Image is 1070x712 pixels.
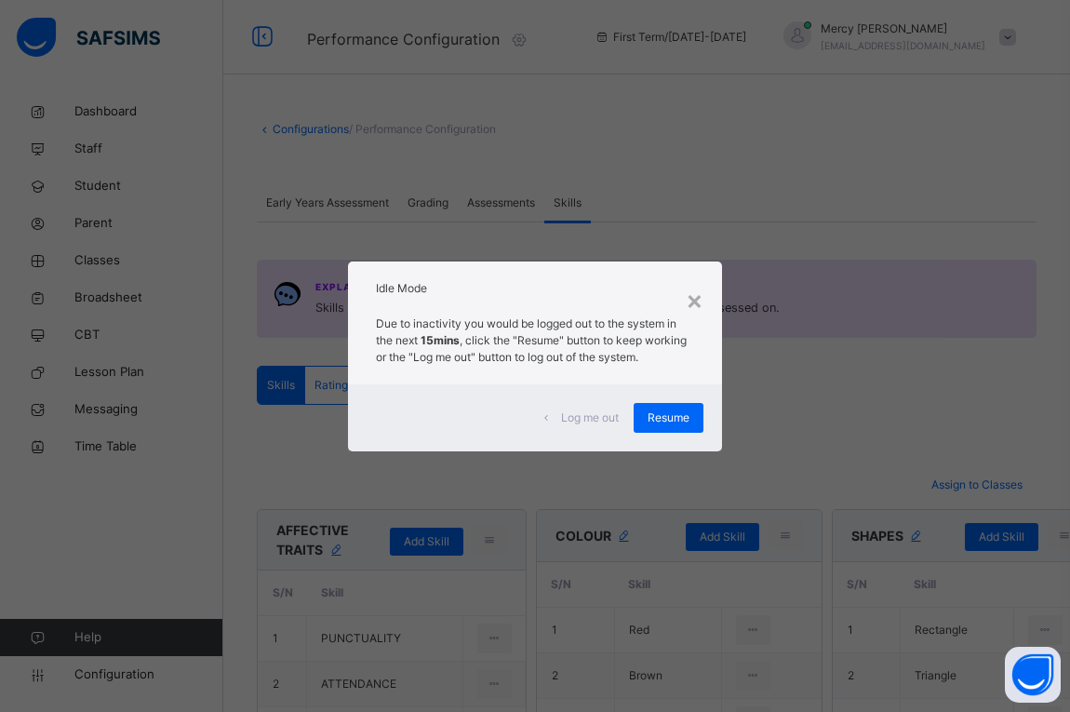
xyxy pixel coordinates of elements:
h2: Idle Mode [376,280,695,297]
button: Open asap [1005,647,1061,703]
p: Due to inactivity you would be logged out to the system in the next , click the "Resume" button t... [376,316,695,366]
span: Log me out [561,410,619,426]
span: Resume [648,410,689,426]
div: × [686,280,703,319]
strong: 15mins [421,333,460,347]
